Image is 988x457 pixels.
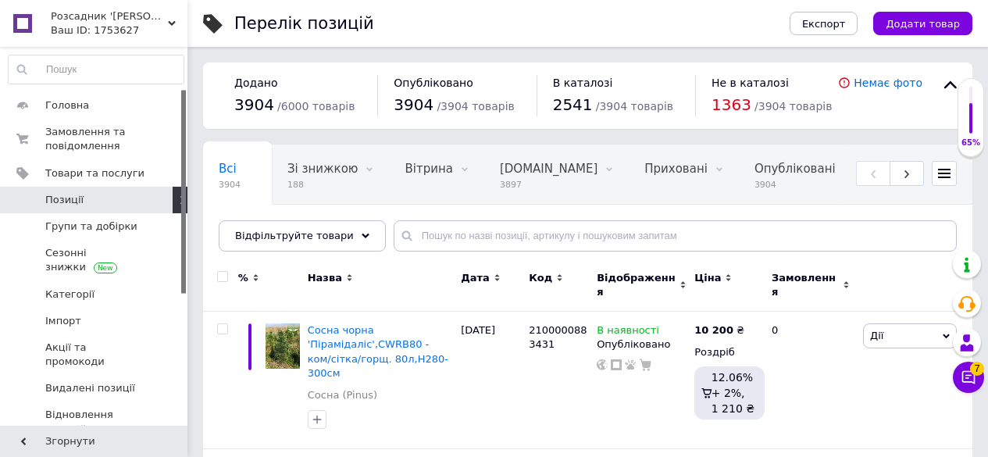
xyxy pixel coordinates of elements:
[45,166,144,180] span: Товари та послуги
[45,408,144,436] span: Відновлення позицій
[308,388,377,402] a: Сосна (Pinus)
[958,137,983,148] div: 65%
[235,230,354,241] span: Відфільтруйте товари
[694,271,721,285] span: Ціна
[754,100,832,112] span: / 3904 товарів
[500,162,597,176] span: [DOMAIN_NAME]
[405,162,452,176] span: Вітрина
[802,18,846,30] span: Експорт
[45,314,81,328] span: Імпорт
[308,271,342,285] span: Назва
[308,324,448,379] a: Сосна чорна 'Пірамідаліс',CWRB80 - ком/сітка/горщ. 80л,H280-300см
[457,312,525,449] div: [DATE]
[694,345,758,359] div: Роздріб
[51,23,187,37] div: Ваш ID: 1753627
[790,12,858,35] button: Експорт
[287,179,358,191] span: 188
[45,381,135,395] span: Видалені позиції
[45,341,144,369] span: Акції та промокоди
[870,330,883,341] span: Дії
[772,271,839,299] span: Замовлення
[597,271,676,299] span: Відображення
[45,220,137,234] span: Групи та добірки
[597,337,687,352] div: Опубліковано
[45,125,144,153] span: Замовлення та повідомлення
[266,323,300,369] img: Сосна черная 'Пирамидалис',CWRB80 - ком/сетка/горщ. 80л,H280-300см
[45,287,95,302] span: Категорії
[754,179,836,191] span: 3904
[712,371,753,399] span: 12.06% + 2%,
[394,220,957,252] input: Пошук по назві позиції, артикулу і пошуковим запитам
[287,162,358,176] span: Зі знижкою
[500,179,597,191] span: 3897
[712,77,789,89] span: Не в каталозі
[644,162,708,176] span: Приховані
[238,271,248,285] span: %
[219,221,386,235] span: Опубликованные, Немає ...
[219,162,237,176] span: Всі
[277,100,355,112] span: / 6000 товарів
[597,324,659,341] span: В наявності
[596,100,673,112] span: / 3904 товарів
[437,100,514,112] span: / 3904 товарів
[461,271,490,285] span: Дата
[873,12,972,35] button: Додати товар
[553,77,613,89] span: В каталозі
[754,162,836,176] span: Опубліковані
[886,18,960,30] span: Додати товар
[694,324,733,336] b: 10 200
[234,95,274,114] span: 3904
[553,95,593,114] span: 2541
[9,55,184,84] input: Пошук
[712,402,754,415] span: 1 210 ₴
[762,312,859,449] div: 0
[45,193,84,207] span: Позиції
[45,246,144,274] span: Сезонні знижки
[694,323,744,337] div: ₴
[712,95,751,114] span: 1363
[394,77,473,89] span: Опубліковано
[203,205,417,264] div: Опубликованные, Немає в наявності
[970,362,984,376] span: 7
[45,98,89,112] span: Головна
[953,362,984,393] button: Чат з покупцем7
[854,77,922,89] a: Немає фото
[234,16,374,32] div: Перелік позицій
[234,77,277,89] span: Додано
[51,9,168,23] span: Розсадник 'Зелені Янголи'. Рослини з душею.
[219,179,241,191] span: 3904
[394,95,433,114] span: 3904
[529,271,552,285] span: Код
[529,324,587,350] span: 2100000883431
